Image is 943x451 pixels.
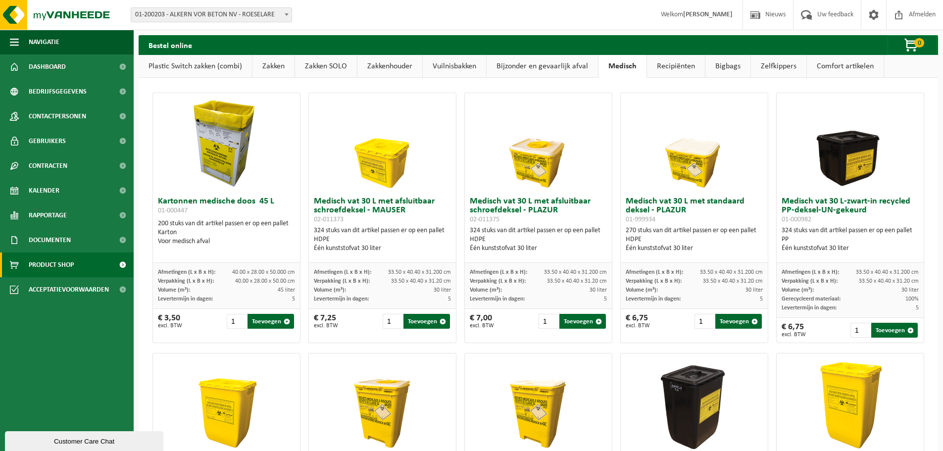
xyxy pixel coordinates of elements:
span: 45 liter [278,287,295,293]
div: 200 stuks van dit artikel passen er op een pallet [158,219,295,246]
a: Vuilnisbakken [423,55,486,78]
span: 40.00 x 28.00 x 50.00 cm [235,278,295,284]
iframe: chat widget [5,429,165,451]
span: 33.50 x 40.40 x 31.200 cm [856,269,919,275]
span: Verpakking (L x B x H): [470,278,526,284]
span: Volume (m³): [782,287,814,293]
a: Comfort artikelen [807,55,884,78]
span: 30 liter [745,287,763,293]
a: Zelfkippers [751,55,806,78]
button: Toevoegen [559,314,606,329]
div: € 7,25 [314,314,338,329]
span: 30 liter [901,287,919,293]
div: Één kunststofvat 30 liter [782,244,919,253]
h3: Medisch vat 30 L met afsluitbaar schroefdeksel - MAUSER [314,197,451,224]
input: 1 [227,314,247,329]
h3: Medisch vat 30 L-zwart-in recycled PP-deksel-UN-gekeurd [782,197,919,224]
span: Levertermijn in dagen: [470,296,525,302]
span: 33.50 x 40.40 x 31.200 cm [388,269,451,275]
span: Levertermijn in dagen: [314,296,369,302]
span: 01-999934 [626,216,655,223]
a: Zakken SOLO [295,55,357,78]
span: 01-000982 [782,216,811,223]
button: Toevoegen [871,323,918,338]
span: 33.50 x 40.40 x 31.20 cm [391,278,451,284]
a: Plastic Switch zakken (combi) [139,55,252,78]
span: Product Shop [29,252,74,277]
span: Verpakking (L x B x H): [314,278,370,284]
span: Verpakking (L x B x H): [158,278,214,284]
span: Volume (m³): [470,287,502,293]
span: Navigatie [29,30,59,54]
span: 33.50 x 40.40 x 31.20 cm [703,278,763,284]
span: Rapportage [29,203,67,228]
span: excl. BTW [314,323,338,329]
span: 33.50 x 40.40 x 31.20 cm [547,278,607,284]
span: 5 [760,296,763,302]
div: 324 stuks van dit artikel passen er op een pallet [314,226,451,253]
span: 5 [292,296,295,302]
a: Bigbags [705,55,750,78]
h3: Medisch vat 30 L met afsluitbaar schroefdeksel - PLAZUR [470,197,607,224]
div: HDPE [314,235,451,244]
span: Afmetingen (L x B x H): [626,269,683,275]
span: Afmetingen (L x B x H): [314,269,371,275]
span: 5 [916,305,919,311]
span: Dashboard [29,54,66,79]
span: excl. BTW [470,323,494,329]
input: 1 [383,314,403,329]
a: Zakken [252,55,295,78]
span: Documenten [29,228,71,252]
input: 1 [850,323,871,338]
div: Karton [158,228,295,237]
div: € 6,75 [782,323,806,338]
div: Één kunststofvat 30 liter [470,244,607,253]
span: 01-000447 [158,207,188,214]
button: Toevoegen [403,314,450,329]
span: 02-011373 [314,216,344,223]
span: 5 [448,296,451,302]
button: Toevoegen [248,314,294,329]
a: Zakkenhouder [357,55,422,78]
span: 01-200203 - ALKERN VOR BETON NV - ROESELARE [131,7,292,22]
div: € 7,00 [470,314,494,329]
span: Afmetingen (L x B x H): [158,269,215,275]
a: Recipiënten [647,55,705,78]
span: 30 liter [590,287,607,293]
span: Bedrijfsgegevens [29,79,87,104]
span: 33.50 x 40.40 x 31.200 cm [700,269,763,275]
span: 33.50 x 40.40 x 31.200 cm [544,269,607,275]
span: Gerecycleerd materiaal: [782,296,841,302]
img: 02-011373 [333,93,432,192]
img: 01-000982 [801,93,900,192]
h2: Bestel online [139,35,202,54]
span: excl. BTW [626,323,650,329]
h3: Kartonnen medische doos 45 L [158,197,295,217]
span: Volume (m³): [626,287,658,293]
span: excl. BTW [158,323,182,329]
img: 01-000447 [177,93,276,192]
a: Bijzonder en gevaarlijk afval [487,55,598,78]
div: 270 stuks van dit artikel passen er op een pallet [626,226,763,253]
h3: Medisch vat 30 L met standaard deksel - PLAZUR [626,197,763,224]
span: Gebruikers [29,129,66,153]
span: Contactpersonen [29,104,86,129]
div: HDPE [470,235,607,244]
span: excl. BTW [782,332,806,338]
span: 01-200203 - ALKERN VOR BETON NV - ROESELARE [131,8,292,22]
span: 30 liter [434,287,451,293]
div: PP [782,235,919,244]
span: Contracten [29,153,67,178]
span: 100% [905,296,919,302]
span: 40.00 x 28.00 x 50.000 cm [232,269,295,275]
a: Medisch [598,55,646,78]
div: HDPE [626,235,763,244]
span: Levertermijn in dagen: [158,296,213,302]
span: Afmetingen (L x B x H): [470,269,527,275]
div: 324 stuks van dit artikel passen er op een pallet [470,226,607,253]
input: 1 [695,314,715,329]
span: Levertermijn in dagen: [626,296,681,302]
span: Kalender [29,178,59,203]
span: Verpakking (L x B x H): [626,278,682,284]
img: 01-999934 [645,93,744,192]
